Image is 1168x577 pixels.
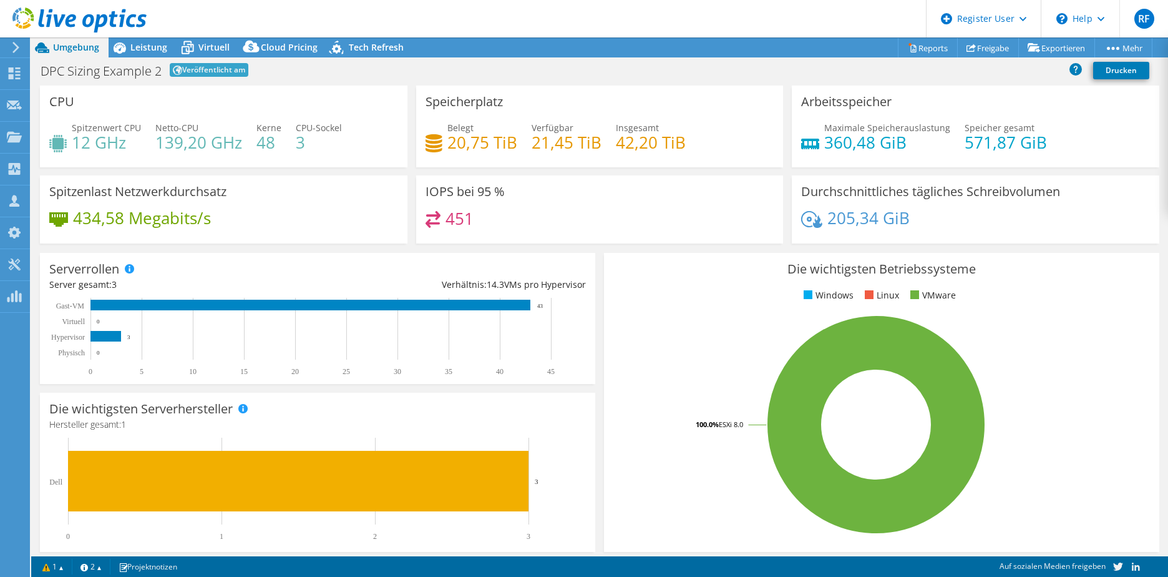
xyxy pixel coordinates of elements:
[1000,561,1106,571] span: Auf sozialen Medien freigeben
[447,136,517,149] h4: 20,75 TiB
[547,367,555,376] text: 45
[487,279,504,290] span: 14.3
[155,136,242,149] h4: 139,20 GHz
[49,278,318,292] div: Server gesamt:
[1018,38,1095,57] a: Exportieren
[296,122,342,134] span: CPU-Sockel
[49,95,74,109] h3: CPU
[1093,62,1149,79] a: Drucken
[34,559,72,575] a: 1
[62,317,85,326] text: Virtuell
[170,63,248,77] span: Veröffentlicht am
[220,532,223,541] text: 1
[527,532,530,541] text: 3
[49,262,119,276] h3: Serverrollen
[89,367,92,376] text: 0
[965,136,1047,149] h4: 571,87 GiB
[824,136,950,149] h4: 360,48 GiB
[535,478,538,485] text: 3
[291,367,299,376] text: 20
[198,41,230,53] span: Virtuell
[907,288,956,302] li: VMware
[898,38,958,57] a: Reports
[445,212,474,225] h4: 451
[72,559,110,575] a: 2
[53,41,99,53] span: Umgebung
[537,303,543,309] text: 43
[445,367,452,376] text: 35
[49,185,226,199] h3: Spitzenlast Netzwerkdurchsatz
[394,367,401,376] text: 30
[73,211,211,225] h4: 434,58 Megabits/s
[957,38,1019,57] a: Freigabe
[56,302,85,310] text: Gast-VM
[41,65,162,77] h1: DPC Sizing Example 2
[613,262,1150,276] h3: Die wichtigsten Betriebssysteme
[801,185,1060,199] h3: Durchschnittliches tägliches Schreibvolumen
[616,122,659,134] span: Insgesamt
[719,420,743,429] tspan: ESXi 8.0
[72,122,141,134] span: Spitzenwert CPU
[51,333,85,342] text: Hypervisor
[110,559,186,575] a: Projektnotizen
[801,288,854,302] li: Windows
[130,41,167,53] span: Leistung
[72,136,141,149] h4: 12 GHz
[49,418,586,432] h4: Hersteller gesamt:
[318,278,586,292] div: Verhältnis: VMs pro Hypervisor
[256,122,281,134] span: Kerne
[49,402,233,416] h3: Die wichtigsten Serverhersteller
[1134,9,1154,29] span: RF
[240,367,248,376] text: 15
[862,288,899,302] li: Linux
[426,185,505,199] h3: IOPS bei 95 %
[343,367,350,376] text: 25
[616,136,686,149] h4: 42,20 TiB
[426,95,503,109] h3: Speicherplatz
[296,136,342,149] h4: 3
[532,136,601,149] h4: 21,45 TiB
[261,41,318,53] span: Cloud Pricing
[189,367,197,376] text: 10
[696,420,719,429] tspan: 100.0%
[1056,13,1068,24] svg: \n
[349,41,404,53] span: Tech Refresh
[97,350,100,356] text: 0
[447,122,474,134] span: Belegt
[256,136,281,149] h4: 48
[1094,38,1152,57] a: Mehr
[965,122,1034,134] span: Speicher gesamt
[66,532,70,541] text: 0
[155,122,198,134] span: Netto-CPU
[121,418,126,430] span: 1
[496,367,504,376] text: 40
[49,478,62,486] text: Dell
[373,532,377,541] text: 2
[58,348,85,357] text: Physisch
[824,122,950,134] span: Maximale Speicherauslastung
[97,318,100,325] text: 0
[127,334,130,340] text: 3
[112,279,117,290] span: 3
[532,122,573,134] span: Verfügbar
[801,95,892,109] h3: Arbeitsspeicher
[140,367,144,376] text: 5
[827,211,910,225] h4: 205,34 GiB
